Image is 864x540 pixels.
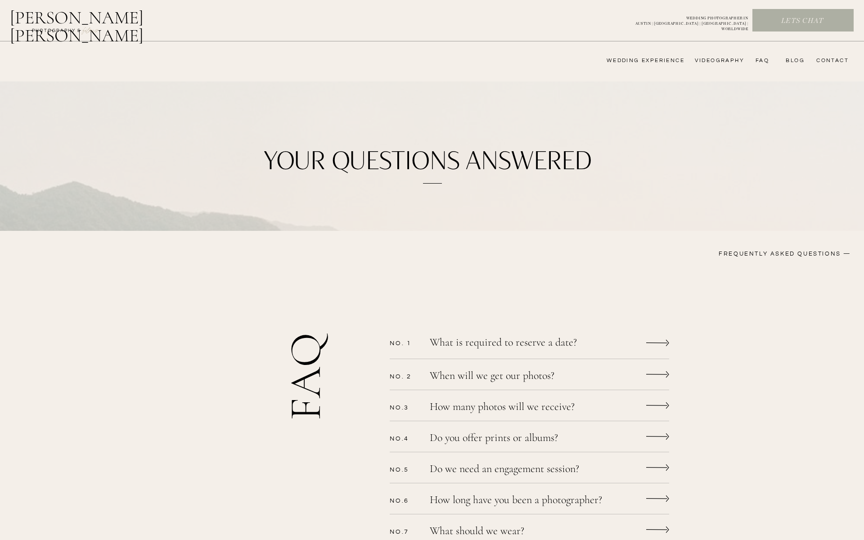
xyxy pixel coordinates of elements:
[430,526,605,539] a: What should we wear?
[751,57,769,64] a: FAQ
[390,435,419,442] p: No.4
[783,57,805,64] a: bLog
[27,27,86,38] a: photography &
[430,370,605,383] a: When will we get our photos?
[692,57,744,64] a: videography
[430,495,636,508] a: How long have you been a photographer?
[390,373,419,380] p: No. 2
[621,16,748,26] a: WEDDING PHOTOGRAPHER INAUSTIN | [GEOGRAPHIC_DATA] | [GEOGRAPHIC_DATA] | WORLDWIDE
[814,57,849,64] a: CONTACT
[10,9,190,30] a: [PERSON_NAME] [PERSON_NAME]
[654,250,851,260] h3: FREQUENTLY ASKED QUESTIONS —
[390,528,419,535] p: No.7
[256,147,598,176] h1: your questions answered
[283,256,339,420] h2: FAQ
[430,432,605,445] a: Do you offer prints or albums?
[390,497,419,504] p: No.6
[390,404,419,411] p: No.3
[430,401,605,414] a: How many photos will we receive?
[621,16,748,26] p: WEDDING PHOTOGRAPHER IN AUSTIN | [GEOGRAPHIC_DATA] | [GEOGRAPHIC_DATA] | WORLDWIDE
[390,466,419,473] p: No.5
[74,24,107,35] a: FILMs
[753,16,852,26] a: Lets chat
[594,57,684,64] a: wedding experience
[430,463,605,477] a: Do we need an engagement session?
[390,339,419,346] p: No. 1
[430,337,605,350] a: What is required to reserve a date?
